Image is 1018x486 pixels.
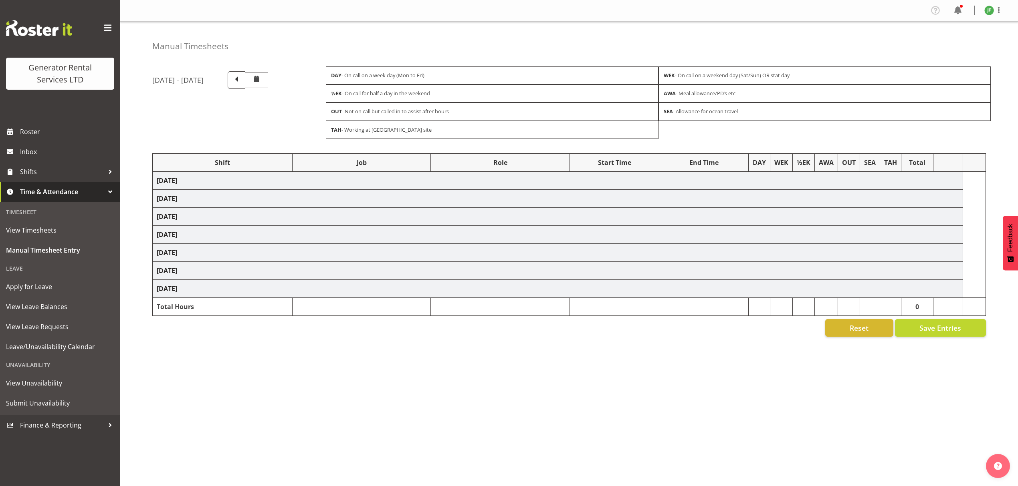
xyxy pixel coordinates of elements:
a: Leave/Unavailability Calendar [2,337,118,357]
strong: OUT [331,108,342,115]
div: End Time [663,158,744,167]
span: Apply for Leave [6,281,114,293]
a: View Timesheets [2,220,118,240]
td: [DATE] [153,171,963,189]
div: - Working at [GEOGRAPHIC_DATA] site [326,121,658,139]
span: View Unavailability [6,377,114,389]
span: View Leave Requests [6,321,114,333]
span: Finance & Reporting [20,419,104,431]
strong: ½EK [331,90,342,97]
div: Job [297,158,427,167]
div: Shift [157,158,288,167]
div: - Meal allowance/PD’s etc [658,84,991,102]
a: Submit Unavailability [2,393,118,413]
span: Reset [850,323,869,333]
span: View Timesheets [6,224,114,236]
button: Save Entries [895,319,986,337]
button: Feedback - Show survey [1003,216,1018,270]
span: Inbox [20,146,116,158]
img: jack-ford10538.jpg [984,6,994,15]
img: Rosterit website logo [6,20,72,36]
td: [DATE] [153,189,963,207]
strong: SEA [664,108,673,115]
td: [DATE] [153,225,963,243]
div: WEK [774,158,788,167]
div: - Not on call but called in to assist after hours [326,102,658,120]
div: OUT [842,158,856,167]
div: - On call on a weekend day (Sat/Sun) OR stat day [658,66,991,84]
h4: Manual Timesheets [152,42,228,51]
span: Leave/Unavailability Calendar [6,341,114,353]
h5: [DATE] - [DATE] [152,76,204,84]
span: Shifts [20,166,104,178]
div: SEA [864,158,876,167]
span: Manual Timesheet Entry [6,244,114,256]
td: [DATE] [153,207,963,225]
span: Time & Attendance [20,186,104,198]
div: Timesheet [2,204,118,220]
div: Total [905,158,929,167]
div: - On call for half a day in the weekend [326,84,658,102]
span: Roster [20,126,116,138]
div: Unavailability [2,357,118,373]
a: View Leave Requests [2,317,118,337]
div: Leave [2,260,118,277]
div: Generator Rental Services LTD [14,62,106,86]
strong: DAY [331,72,341,79]
div: AWA [819,158,834,167]
div: Role [435,158,566,167]
td: Total Hours [153,297,293,315]
strong: TAH [331,126,341,133]
span: Feedback [1007,224,1014,252]
a: Apply for Leave [2,277,118,297]
div: - On call on a week day (Mon to Fri) [326,66,658,84]
a: Manual Timesheet Entry [2,240,118,260]
div: DAY [753,158,766,167]
div: TAH [884,158,897,167]
div: Start Time [574,158,655,167]
div: ½EK [797,158,810,167]
div: - Allowance for ocean travel [658,102,991,120]
button: Reset [825,319,893,337]
span: Submit Unavailability [6,397,114,409]
strong: AWA [664,90,676,97]
td: [DATE] [153,261,963,279]
td: [DATE] [153,243,963,261]
img: help-xxl-2.png [994,462,1002,470]
td: 0 [901,297,933,315]
span: View Leave Balances [6,301,114,313]
span: Save Entries [919,323,961,333]
a: View Unavailability [2,373,118,393]
a: View Leave Balances [2,297,118,317]
td: [DATE] [153,279,963,297]
strong: WEK [664,72,675,79]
